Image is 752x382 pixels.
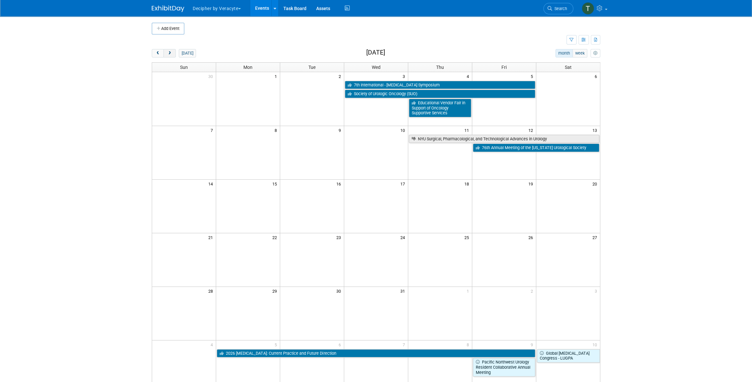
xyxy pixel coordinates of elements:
[537,349,600,363] a: Global [MEDICAL_DATA] Congress - LUGPA
[208,180,216,188] span: 14
[402,340,408,349] span: 7
[338,340,344,349] span: 6
[336,287,344,295] span: 30
[210,126,216,134] span: 7
[217,349,535,358] a: 2026 [MEDICAL_DATA]: Current Practice and Future Direction
[466,340,472,349] span: 8
[152,49,164,57] button: prev
[402,72,408,80] span: 3
[564,65,571,70] span: Sat
[592,180,600,188] span: 20
[530,72,536,80] span: 5
[243,65,253,70] span: Mon
[180,65,188,70] span: Sun
[528,180,536,188] span: 19
[274,126,280,134] span: 8
[592,340,600,349] span: 10
[473,358,535,376] a: Pacific Northwest Urology Resident Collaborative Annual Meeting
[400,126,408,134] span: 10
[409,135,599,143] a: NYU Surgical, Pharmacological, and Technological Advances in Urology
[530,287,536,295] span: 2
[464,126,472,134] span: 11
[274,340,280,349] span: 5
[208,233,216,241] span: 21
[594,72,600,80] span: 6
[336,180,344,188] span: 16
[464,233,472,241] span: 25
[274,72,280,80] span: 1
[272,287,280,295] span: 29
[336,233,344,241] span: 23
[594,287,600,295] span: 3
[208,72,216,80] span: 30
[338,126,344,134] span: 9
[345,90,535,98] a: Society of Urologic Oncology (SUO)
[543,3,573,14] a: Search
[466,72,472,80] span: 4
[528,126,536,134] span: 12
[530,340,536,349] span: 9
[400,180,408,188] span: 17
[366,49,385,56] h2: [DATE]
[592,126,600,134] span: 13
[179,49,196,57] button: [DATE]
[272,180,280,188] span: 15
[555,49,573,57] button: month
[338,72,344,80] span: 2
[371,65,380,70] span: Wed
[152,6,184,12] img: ExhibitDay
[528,233,536,241] span: 26
[473,144,599,152] a: 76th Annual Meeting of the [US_STATE] Urological Society
[464,180,472,188] span: 18
[400,233,408,241] span: 24
[400,287,408,295] span: 31
[582,2,594,15] img: Tony Alvarado
[436,65,444,70] span: Thu
[345,81,535,89] a: 7th international - [MEDICAL_DATA] Symposium
[152,23,184,34] button: Add Event
[590,49,600,57] button: myCustomButton
[163,49,175,57] button: next
[552,6,567,11] span: Search
[409,99,471,117] a: Educational Vendor Fair in Support of Oncology Supportive Services
[572,49,587,57] button: week
[592,233,600,241] span: 27
[593,51,597,56] i: Personalize Calendar
[272,233,280,241] span: 22
[210,340,216,349] span: 4
[501,65,507,70] span: Fri
[208,287,216,295] span: 28
[308,65,316,70] span: Tue
[466,287,472,295] span: 1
